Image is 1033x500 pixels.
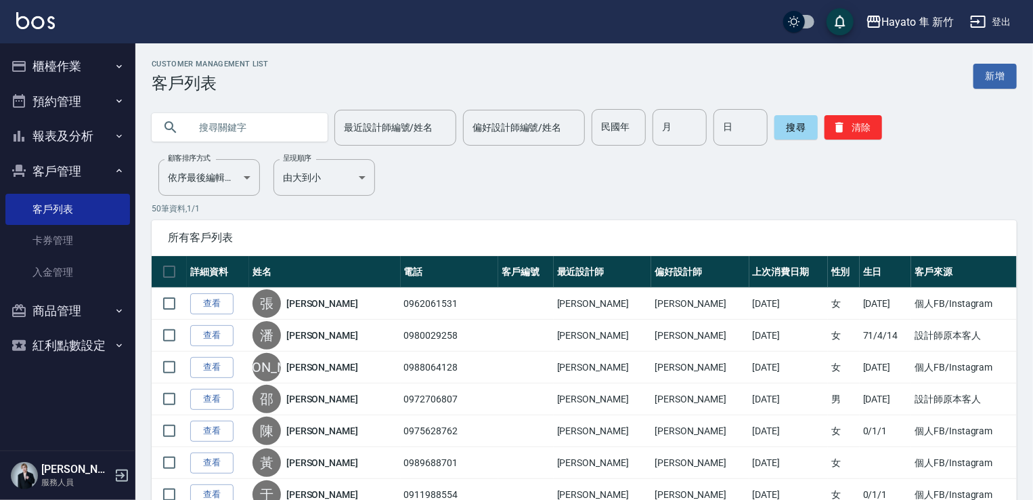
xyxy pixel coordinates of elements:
[911,256,1017,288] th: 客戶來源
[41,463,110,476] h5: [PERSON_NAME]
[286,360,358,374] a: [PERSON_NAME]
[554,447,651,479] td: [PERSON_NAME]
[828,288,860,320] td: 女
[158,159,260,196] div: 依序最後編輯時間
[286,424,358,438] a: [PERSON_NAME]
[911,288,1017,320] td: 個人FB/Instagram
[11,462,38,489] img: Person
[860,320,912,352] td: 71/4/14
[651,415,749,447] td: [PERSON_NAME]
[828,383,860,415] td: 男
[651,288,749,320] td: [PERSON_NAME]
[190,389,234,410] a: 查看
[860,288,912,320] td: [DATE]
[749,352,828,383] td: [DATE]
[5,225,130,256] a: 卡券管理
[16,12,55,29] img: Logo
[187,256,249,288] th: 詳細資料
[911,383,1017,415] td: 設計師原本客人
[554,320,651,352] td: [PERSON_NAME]
[828,352,860,383] td: 女
[283,153,311,163] label: 呈現順序
[252,385,281,413] div: 邵
[190,109,317,146] input: 搜尋關鍵字
[749,415,828,447] td: [DATE]
[828,415,860,447] td: 女
[41,476,110,488] p: 服務人員
[401,320,498,352] td: 0980029258
[286,392,358,406] a: [PERSON_NAME]
[190,293,234,314] a: 查看
[252,321,281,350] div: 潘
[286,297,358,310] a: [PERSON_NAME]
[249,256,401,288] th: 姓名
[651,352,749,383] td: [PERSON_NAME]
[828,320,860,352] td: 女
[252,417,281,445] div: 陳
[554,288,651,320] td: [PERSON_NAME]
[5,257,130,288] a: 入金管理
[860,352,912,383] td: [DATE]
[401,288,498,320] td: 0962061531
[554,415,651,447] td: [PERSON_NAME]
[828,256,860,288] th: 性別
[860,383,912,415] td: [DATE]
[882,14,954,30] div: Hayato 隼 新竹
[5,194,130,225] a: 客戶列表
[911,320,1017,352] td: 設計師原本客人
[825,115,882,140] button: 清除
[651,320,749,352] td: [PERSON_NAME]
[749,383,828,415] td: [DATE]
[749,288,828,320] td: [DATE]
[498,256,554,288] th: 客戶編號
[651,447,749,479] td: [PERSON_NAME]
[273,159,375,196] div: 由大到小
[190,421,234,442] a: 查看
[252,449,281,477] div: 黃
[860,8,959,36] button: Hayato 隼 新竹
[651,383,749,415] td: [PERSON_NAME]
[401,415,498,447] td: 0975628762
[252,353,281,381] div: [PERSON_NAME]
[827,8,854,35] button: save
[828,447,860,479] td: 女
[554,256,651,288] th: 最近設計師
[252,289,281,318] div: 張
[554,383,651,415] td: [PERSON_NAME]
[965,9,1017,35] button: 登出
[190,453,234,474] a: 查看
[5,84,130,119] button: 預約管理
[152,203,1017,215] p: 50 筆資料, 1 / 1
[5,293,130,329] button: 商品管理
[5,154,130,189] button: 客戶管理
[401,256,498,288] th: 電話
[774,115,818,140] button: 搜尋
[190,325,234,346] a: 查看
[911,415,1017,447] td: 個人FB/Instagram
[749,320,828,352] td: [DATE]
[152,74,269,93] h3: 客戶列表
[5,119,130,154] button: 報表及分析
[749,256,828,288] th: 上次消費日期
[168,153,211,163] label: 顧客排序方式
[401,383,498,415] td: 0972706807
[286,329,358,342] a: [PERSON_NAME]
[168,231,1001,245] span: 所有客戶列表
[401,447,498,479] td: 0989688701
[749,447,828,479] td: [DATE]
[911,447,1017,479] td: 個人FB/Instagram
[911,352,1017,383] td: 個人FB/Instagram
[286,456,358,470] a: [PERSON_NAME]
[860,256,912,288] th: 生日
[651,256,749,288] th: 偏好設計師
[401,352,498,383] td: 0988064128
[5,49,130,84] button: 櫃檯作業
[5,328,130,363] button: 紅利點數設定
[973,64,1017,89] a: 新增
[190,357,234,378] a: 查看
[554,352,651,383] td: [PERSON_NAME]
[152,60,269,68] h2: Customer Management List
[860,415,912,447] td: 0/1/1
